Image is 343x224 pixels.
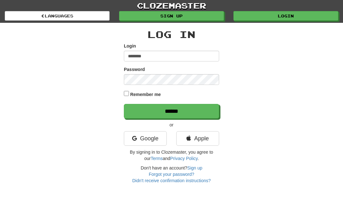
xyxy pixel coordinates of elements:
[170,156,198,161] a: Privacy Policy
[130,91,161,98] label: Remember me
[124,131,167,146] a: Google
[176,131,219,146] a: Apple
[187,165,202,170] a: Sign up
[149,172,194,177] a: Forgot your password?
[151,156,163,161] a: Terms
[124,43,136,49] label: Login
[5,11,110,21] a: Languages
[124,122,219,128] p: or
[233,11,338,21] a: Login
[119,11,224,21] a: Sign up
[132,178,211,183] a: Didn't receive confirmation instructions?
[124,165,219,184] div: Don't have an account?
[124,29,219,40] h2: Log In
[124,66,145,73] label: Password
[124,149,219,162] p: By signing in to Clozemaster, you agree to our and .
